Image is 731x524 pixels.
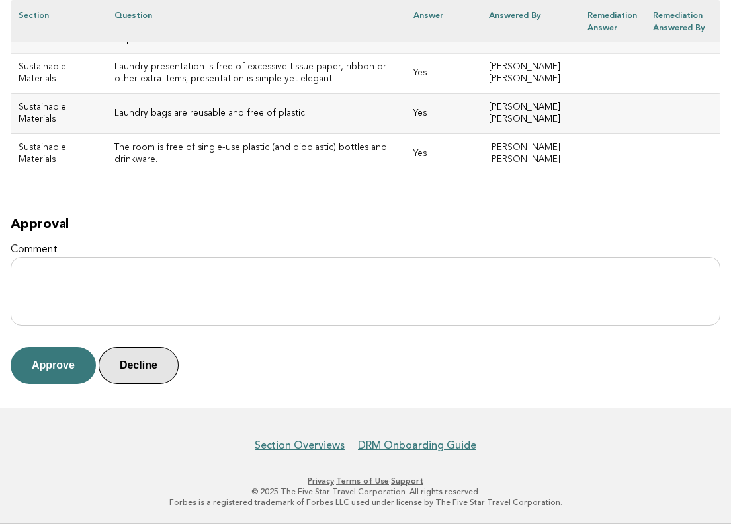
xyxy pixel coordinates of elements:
[19,486,712,497] p: © 2025 The Five Star Travel Corporation. All rights reserved.
[19,476,712,486] p: · ·
[11,53,107,93] td: Sustainable Materials
[11,134,107,174] td: Sustainable Materials
[336,476,389,486] a: Terms of Use
[406,53,481,93] td: Yes
[481,93,579,133] td: [PERSON_NAME] [PERSON_NAME]
[406,134,481,174] td: Yes
[481,53,579,93] td: [PERSON_NAME] [PERSON_NAME]
[114,61,398,85] h3: Laundry presentation is free of excessive tissue paper, ribbon or other extra items; presentation...
[391,476,423,486] a: Support
[406,93,481,133] td: Yes
[308,476,334,486] a: Privacy
[114,142,398,166] h3: The room is free of single-use plastic (and bioplastic) bottles and drinkware.
[11,93,107,133] td: Sustainable Materials
[11,347,96,384] button: Approve
[358,439,476,452] a: DRM Onboarding Guide
[255,439,345,452] a: Section Overviews
[99,347,179,384] button: Decline
[114,108,398,120] h3: Laundry bags are reusable and free of plastic.
[11,243,720,257] label: Comment
[19,497,712,507] p: Forbes is a registered trademark of Forbes LLC used under license by The Five Star Travel Corpora...
[11,217,720,233] h2: Approval
[481,134,579,174] td: [PERSON_NAME] [PERSON_NAME]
